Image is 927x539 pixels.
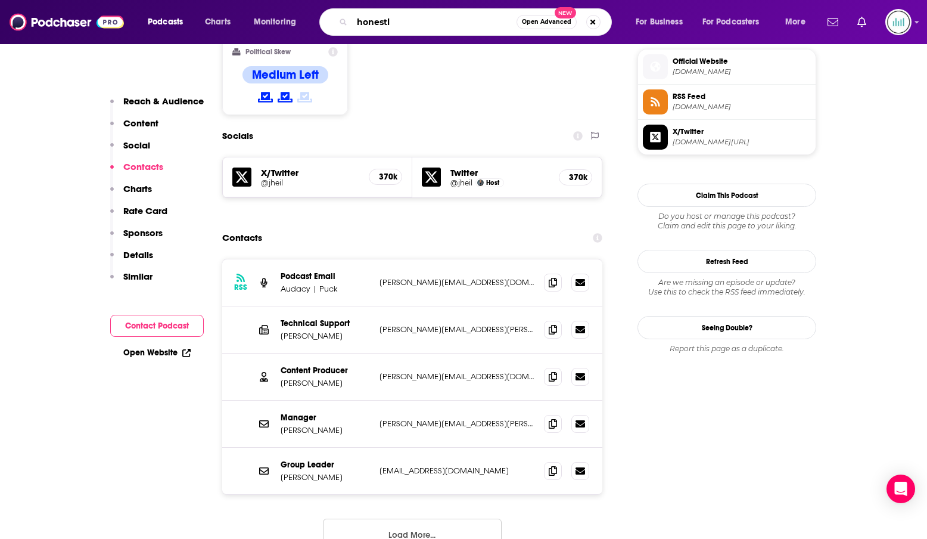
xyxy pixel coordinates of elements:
p: Sponsors [123,227,163,238]
span: Official Website [673,56,811,67]
button: open menu [695,13,777,32]
button: Social [110,140,150,162]
h2: Socials [222,125,253,147]
h5: 370k [569,172,582,182]
h3: RSS [234,283,247,292]
button: Content [110,117,158,140]
span: For Podcasters [702,14,760,30]
a: RSS Feed[DOMAIN_NAME] [643,89,811,114]
a: @jheil [261,178,359,187]
span: More [785,14,805,30]
span: Do you host or manage this podcast? [637,212,816,221]
h4: Medium Left [252,67,319,82]
a: Show notifications dropdown [823,12,843,32]
p: [PERSON_NAME] [281,472,370,482]
button: Details [110,249,153,271]
p: Reach & Audience [123,95,204,107]
p: Podcast Email [281,271,370,281]
button: Open AdvancedNew [517,15,577,29]
h5: X/Twitter [261,167,359,178]
p: Contacts [123,161,163,172]
button: Show profile menu [885,9,912,35]
p: [PERSON_NAME] [281,425,370,435]
img: Podchaser - Follow, Share and Rate Podcasts [10,11,124,33]
button: Reach & Audience [110,95,204,117]
p: Details [123,249,153,261]
span: Monitoring [254,14,296,30]
button: Rate Card [110,205,167,227]
button: Contact Podcast [110,315,204,337]
span: New [555,7,576,18]
span: Logged in as podglomerate [885,9,912,35]
button: open menu [627,13,698,32]
button: open menu [139,13,198,32]
p: [EMAIL_ADDRESS][DOMAIN_NAME] [379,466,534,476]
a: X/Twitter[DOMAIN_NAME][URL] [643,125,811,150]
a: Seeing Double? [637,316,816,339]
p: Content Producer [281,365,370,376]
div: Are we missing an episode or update? Use this to check the RSS feed immediately. [637,278,816,297]
h5: Twitter [450,167,549,178]
span: Podcasts [148,14,183,30]
button: Refresh Feed [637,250,816,273]
p: [PERSON_NAME][EMAIL_ADDRESS][DOMAIN_NAME] [379,277,534,287]
button: Claim This Podcast [637,184,816,207]
button: Charts [110,183,152,205]
p: Charts [123,183,152,194]
span: feeds.megaphone.fm [673,103,811,111]
p: Content [123,117,158,129]
p: Manager [281,413,370,423]
span: Host [486,179,499,187]
span: For Business [636,14,683,30]
img: John Heilemann [477,179,484,186]
button: Similar [110,271,153,293]
img: User Profile [885,9,912,35]
span: RSS Feed [673,91,811,102]
a: Show notifications dropdown [853,12,871,32]
a: @jheil [450,178,472,187]
p: Similar [123,271,153,282]
p: Social [123,140,150,151]
a: Official Website[DOMAIN_NAME] [643,54,811,79]
div: Open Intercom Messenger [886,475,915,503]
span: X/Twitter [673,126,811,137]
h5: 370k [379,172,392,182]
p: [PERSON_NAME][EMAIL_ADDRESS][PERSON_NAME][DOMAIN_NAME] [379,324,534,334]
p: Group Leader [281,460,370,470]
div: Report this page as a duplicate. [637,344,816,354]
button: open menu [777,13,820,32]
span: Open Advanced [522,19,571,25]
p: Technical Support [281,318,370,329]
div: Claim and edit this page to your liking. [637,212,816,231]
div: Search podcasts, credits, & more... [331,8,623,36]
a: Open Website [123,348,191,358]
span: Charts [205,14,231,30]
p: [PERSON_NAME][EMAIL_ADDRESS][DOMAIN_NAME] [379,371,534,382]
p: [PERSON_NAME][EMAIL_ADDRESS][PERSON_NAME][DOMAIN_NAME] [379,419,534,429]
p: [PERSON_NAME] [281,378,370,388]
button: open menu [245,13,312,32]
span: audacy.com [673,67,811,76]
span: twitter.com/jheil [673,138,811,147]
p: [PERSON_NAME] [281,331,370,341]
p: Audacy | Puck [281,284,370,294]
a: Charts [197,13,238,32]
p: Rate Card [123,205,167,216]
input: Search podcasts, credits, & more... [352,13,517,32]
h2: Political Skew [245,48,291,56]
h2: Contacts [222,227,262,249]
button: Sponsors [110,227,163,249]
button: Contacts [110,161,163,183]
